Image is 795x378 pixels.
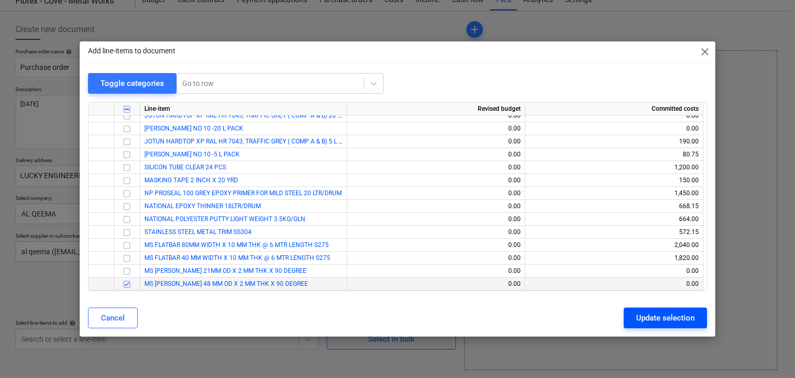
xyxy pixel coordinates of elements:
[144,228,252,236] a: STAINLESS STEEL METAL TRIM SS304
[529,252,699,265] div: 1,820.00
[351,161,521,174] div: 0.00
[144,112,358,119] a: JOTUN HARDTOP XP RAL HR 7043, TRAFFIC GREY ( COMP A & B) 20 L PACK
[100,77,164,90] div: Toggle categories
[529,200,699,213] div: 668.15
[529,226,699,239] div: 572.15
[351,122,521,135] div: 0.00
[529,109,699,122] div: 0.00
[88,308,138,328] button: Cancel
[144,215,305,223] a: NATIONAL POLYESTER PUTTY LIGHT WEIGHT 3.5KG/GLN
[144,280,308,287] a: MS [PERSON_NAME] 48 MM OD X 2 MM THK X 90 DEGREE
[144,125,243,132] a: [PERSON_NAME] NO 10 -20 L PACK
[529,174,699,187] div: 150.00
[351,278,521,290] div: 0.00
[529,239,699,252] div: 2,040.00
[351,252,521,265] div: 0.00
[636,311,695,325] div: Update selection
[144,241,329,249] a: MS FLATBAR 80MM WIDTH X 10 MM THK @ 6 MTR LENGTH S275
[144,151,240,158] span: JOTUN THINNER NO 10 -5 L PACK
[351,213,521,226] div: 0.00
[351,226,521,239] div: 0.00
[140,103,347,115] div: Line-item
[144,125,243,132] span: JOTUN THINNER NO 10 -20 L PACK
[529,265,699,278] div: 0.00
[529,161,699,174] div: 1,200.00
[144,267,306,274] span: MS ELBOW 21MM OD X 2 MM THK X 90 DEGREE
[144,138,355,145] a: JOTUN HARDTOP XP RAL HR 7043, TRAFFIC GREY ( COMP A & B) 5 L PACK
[88,73,176,94] button: Toggle categories
[101,311,125,325] div: Cancel
[351,174,521,187] div: 0.00
[529,278,699,290] div: 0.00
[529,187,699,200] div: 1,450.00
[144,164,226,171] a: SILICON TUBE CLEAR 24 PCS
[351,187,521,200] div: 0.00
[351,135,521,148] div: 0.00
[88,46,175,56] p: Add line-items to document
[743,328,795,378] iframe: Chat Widget
[529,148,699,161] div: 80.75
[144,190,342,197] a: NP PROSEAL 100 GREY EPOXY PRIMER FOR MILD STEEL 20 LTR/DRUM
[351,148,521,161] div: 0.00
[144,254,330,261] a: MS FLATBAR 40 MM WIDTH X 10 MM THK @ 6 MTR LENGTH S275
[529,135,699,148] div: 190.00
[144,267,306,274] a: MS [PERSON_NAME] 21MM OD X 2 MM THK X 90 DEGREE
[529,213,699,226] div: 664.00
[347,103,525,115] div: Revised budget
[624,308,707,328] button: Update selection
[144,177,238,184] a: MASKING TAPE 2 INCH X 20 YRD
[144,202,261,210] a: NATIONAL EPOXY THINNER 18LTR/DRUM
[351,200,521,213] div: 0.00
[144,280,308,287] span: MS ELBOW 48 MM OD X 2 MM THK X 90 DEGREE
[351,239,521,252] div: 0.00
[351,109,521,122] div: 0.00
[525,103,703,115] div: Committed costs
[144,151,240,158] a: [PERSON_NAME] NO 10 -5 L PACK
[699,46,711,58] span: close
[351,265,521,278] div: 0.00
[529,122,699,135] div: 0.00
